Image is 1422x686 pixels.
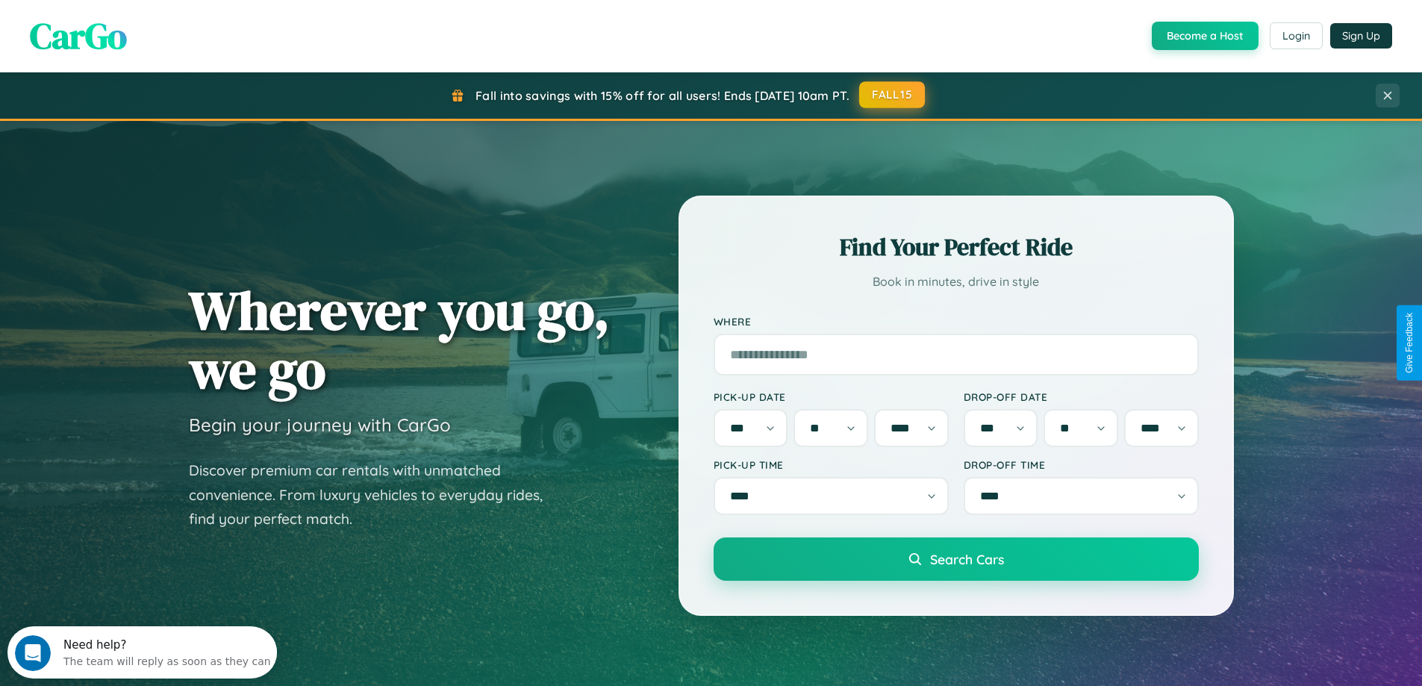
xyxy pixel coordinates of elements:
[930,551,1004,567] span: Search Cars
[1152,22,1259,50] button: Become a Host
[714,390,949,403] label: Pick-up Date
[714,537,1199,581] button: Search Cars
[30,11,127,60] span: CarGo
[1330,23,1392,49] button: Sign Up
[1270,22,1323,49] button: Login
[1404,313,1415,373] div: Give Feedback
[714,271,1199,293] p: Book in minutes, drive in style
[56,13,263,25] div: Need help?
[189,458,562,531] p: Discover premium car rentals with unmatched convenience. From luxury vehicles to everyday rides, ...
[859,81,925,108] button: FALL15
[714,315,1199,328] label: Where
[189,414,451,436] h3: Begin your journey with CarGo
[6,6,278,47] div: Open Intercom Messenger
[475,88,849,103] span: Fall into savings with 15% off for all users! Ends [DATE] 10am PT.
[714,231,1199,264] h2: Find Your Perfect Ride
[964,458,1199,471] label: Drop-off Time
[714,458,949,471] label: Pick-up Time
[15,635,51,671] iframe: Intercom live chat
[964,390,1199,403] label: Drop-off Date
[7,626,277,679] iframe: Intercom live chat discovery launcher
[56,25,263,40] div: The team will reply as soon as they can
[189,281,610,399] h1: Wherever you go, we go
